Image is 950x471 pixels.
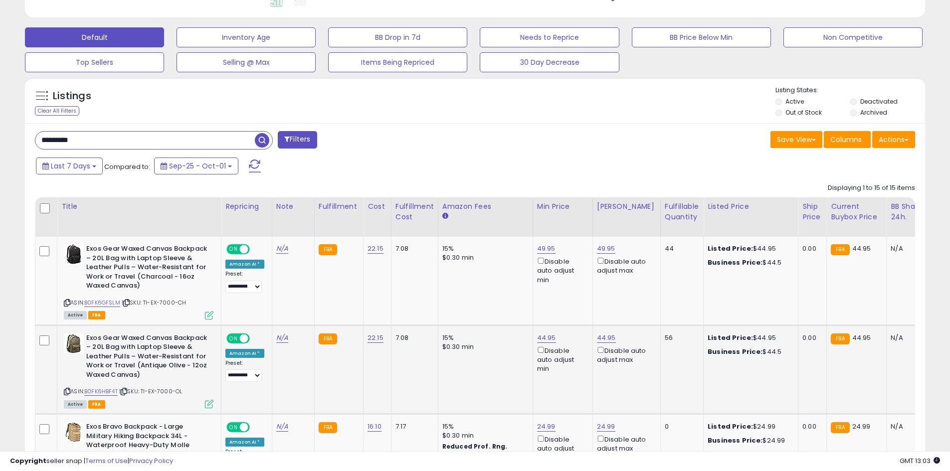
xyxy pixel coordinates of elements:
a: B0FK6GFSLM [84,299,120,307]
div: Current Buybox Price [831,201,882,222]
div: $44.5 [708,347,790,356]
label: Archived [860,108,887,117]
div: ASIN: [64,244,213,318]
a: B0FK6HBF4T [84,387,118,396]
div: Listed Price [708,201,794,212]
div: BB Share 24h. [891,201,927,222]
span: OFF [248,423,264,432]
div: $44.95 [708,333,790,342]
button: Columns [824,131,871,148]
span: All listings currently available for purchase on Amazon [64,311,87,319]
b: Business Price: [708,347,762,356]
div: Min Price [537,201,588,212]
a: N/A [276,244,288,254]
div: Amazon Fees [442,201,529,212]
b: Listed Price: [708,333,753,342]
div: Note [276,201,310,212]
small: FBA [831,244,849,255]
span: All listings currently available for purchase on Amazon [64,400,87,409]
a: 22.15 [368,333,383,343]
span: 44.95 [852,333,871,342]
a: 49.95 [537,244,556,254]
div: Disable auto adjust min [537,434,585,463]
span: FBA [88,400,105,409]
a: Terms of Use [85,456,128,466]
small: FBA [319,333,337,344]
div: 0 [665,422,696,431]
small: FBA [831,333,849,344]
div: $44.95 [708,244,790,253]
a: N/A [276,422,288,432]
div: 15% [442,244,525,253]
div: Preset: [225,360,264,382]
small: FBA [319,422,337,433]
a: 44.95 [597,333,616,343]
div: $0.30 min [442,431,525,440]
div: Disable auto adjust min [537,345,585,374]
div: $0.30 min [442,253,525,262]
label: Active [785,97,804,106]
div: Displaying 1 to 15 of 15 items [828,183,915,193]
button: BB Drop in 7d [328,27,467,47]
span: ON [227,423,240,432]
div: 56 [665,333,696,342]
span: 44.95 [852,244,871,253]
div: 44 [665,244,696,253]
b: Business Price: [708,258,762,267]
span: ON [227,334,240,342]
div: seller snap | | [10,457,173,466]
div: 15% [442,422,525,431]
div: Clear All Filters [35,106,79,116]
button: Actions [872,131,915,148]
b: Business Price: [708,436,762,445]
span: 2025-10-9 13:03 GMT [900,456,940,466]
button: Needs to Reprice [480,27,619,47]
strong: Copyright [10,456,46,466]
div: $24.99 [708,436,790,445]
button: Last 7 Days [36,157,103,174]
div: Amazon AI * [225,349,264,358]
b: Exos Gear Waxed Canvas Backpack – 20L Bag with Laptop Sleeve & Leather Pulls – Water-Resistant fo... [86,244,207,293]
div: Fulfillable Quantity [665,201,699,222]
span: ON [227,245,240,254]
div: Preset: [225,271,264,293]
label: Deactivated [860,97,898,106]
div: Fulfillment [319,201,359,212]
img: 511yA-WHGVL._SL40_.jpg [64,422,84,442]
a: Privacy Policy [129,456,173,466]
a: 16.10 [368,422,381,432]
div: N/A [891,333,924,342]
button: Non Competitive [783,27,923,47]
div: 0.00 [802,244,819,253]
button: 30 Day Decrease [480,52,619,72]
button: Items Being Repriced [328,52,467,72]
button: BB Price Below Min [632,27,771,47]
span: Compared to: [104,162,150,171]
button: Inventory Age [177,27,316,47]
div: N/A [891,422,924,431]
span: Sep-25 - Oct-01 [169,161,226,171]
div: N/A [891,244,924,253]
label: Out of Stock [785,108,822,117]
div: 7.17 [395,422,430,431]
button: Filters [278,131,317,149]
button: Top Sellers [25,52,164,72]
div: Disable auto adjust min [537,256,585,285]
div: 15% [442,333,525,342]
a: 24.99 [537,422,556,432]
a: 22.15 [368,244,383,254]
span: FBA [88,311,105,319]
div: [PERSON_NAME] [597,201,656,212]
span: OFF [248,334,264,342]
div: 0.00 [802,422,819,431]
div: Disable auto adjust max [597,345,653,364]
div: 7.08 [395,333,430,342]
div: Repricing [225,201,268,212]
p: Listing States: [775,86,925,95]
small: FBA [319,244,337,255]
span: 24.99 [852,422,871,431]
img: 413DBFhUEcL._SL40_.jpg [64,333,84,353]
div: Title [61,201,217,212]
div: $0.30 min [442,342,525,351]
button: Save View [770,131,822,148]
